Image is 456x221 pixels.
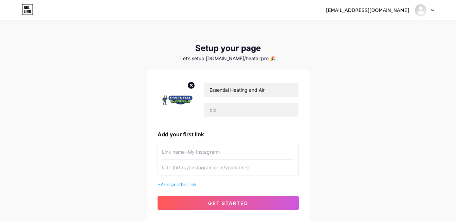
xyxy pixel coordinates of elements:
div: + [158,181,299,188]
div: Add your first link [158,130,299,138]
button: get started [158,196,299,210]
input: Link name (My Instagram) [162,144,294,159]
div: Let’s setup [DOMAIN_NAME]/heatairpro 🎉 [147,56,310,61]
input: bio [204,103,298,117]
img: profile pic [158,80,196,119]
span: Add another link [161,182,197,187]
img: heatairpro [414,4,427,17]
input: Your name [204,83,298,97]
div: Setup your page [147,44,310,53]
span: get started [208,200,248,206]
div: [EMAIL_ADDRESS][DOMAIN_NAME] [326,7,409,14]
input: URL (https://instagram.com/yourname) [162,160,294,175]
